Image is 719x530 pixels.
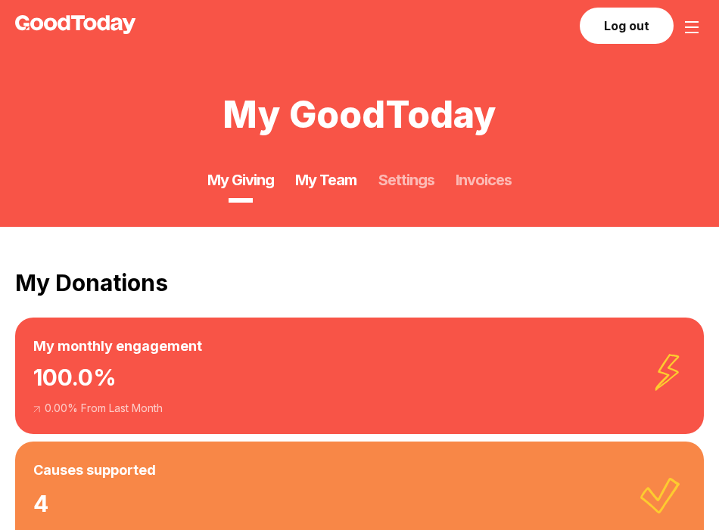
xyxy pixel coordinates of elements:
a: Settings [378,169,434,191]
a: My Giving [207,169,274,191]
img: Menu [683,18,701,36]
a: Invoices [456,169,512,191]
a: Log out [580,8,674,44]
h3: Causes supported [33,460,686,481]
div: 4 [33,481,686,529]
img: GoodToday [15,15,136,34]
div: 100.0 % [33,357,686,401]
a: My Team [295,169,356,191]
h3: My monthly engagement [33,336,686,357]
h2: My Donations [15,269,704,296]
div: 0.00 % From Last Month [33,401,686,416]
